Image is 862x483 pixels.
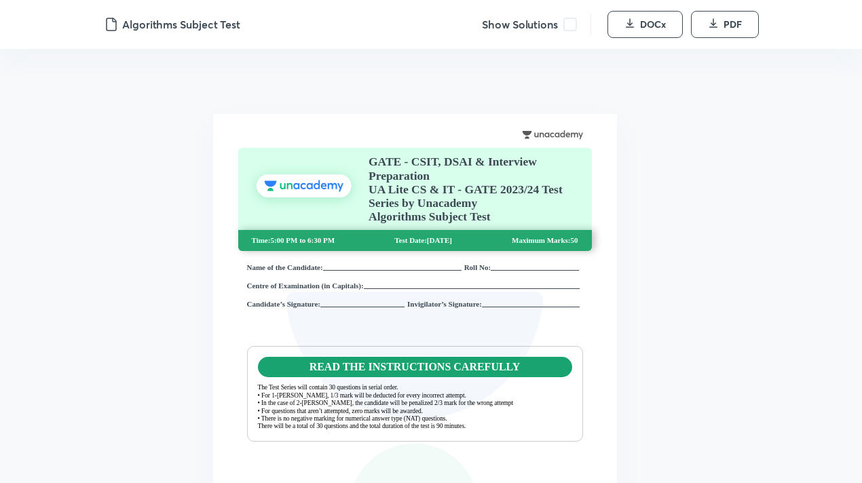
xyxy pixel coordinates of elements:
p: • In the case of 2-[PERSON_NAME], the candidate will be penalized 2/3 mark for the wrong attempt [258,400,572,407]
p: The Test Series will contain 30 questions in serial order. [258,384,572,391]
button: PDF [691,11,759,38]
p: • For questions that aren’t attempted, zero marks will be awarded. [258,408,572,415]
p: Test Date: [DATE] [394,236,452,245]
p: • There is no negative marking for numerical answer type (NAT) questions. [258,415,572,423]
p: GATE - CSIT, DSAI & Interview Preparation [369,155,591,182]
p: • For 1-[PERSON_NAME], 1/3 mark will be deducted for every incorrect attempt. [258,392,572,400]
span: DOCx [640,18,666,31]
h5: Algorithms Subject Test [122,16,240,33]
p: There will be a total of 30 questions and the total duration of the test is 90 minutes. [258,423,572,430]
span: PDF [724,18,742,31]
span: Roll No: [464,263,491,271]
p: READ THE INSTRUCTIONS CAREFULLY [258,357,572,377]
span: Centre of Examination (in Capitals): [247,282,364,290]
p: Algorithms Subject Test [369,210,591,223]
p: Maximum Marks: 50 [512,236,578,245]
span: Candidate’s Signature: [247,300,321,308]
p: Time: 5:00 PM to 6:30 PM [252,236,335,245]
h5: Show Solutions [482,16,558,33]
p: UA Lite CS & IT - GATE 2023/24 Test Series by Unacademy [369,182,591,210]
button: DOCx [607,11,683,38]
span: Invigilator’s Signature: [407,300,482,308]
span: Name of the Candidate: [247,263,323,271]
